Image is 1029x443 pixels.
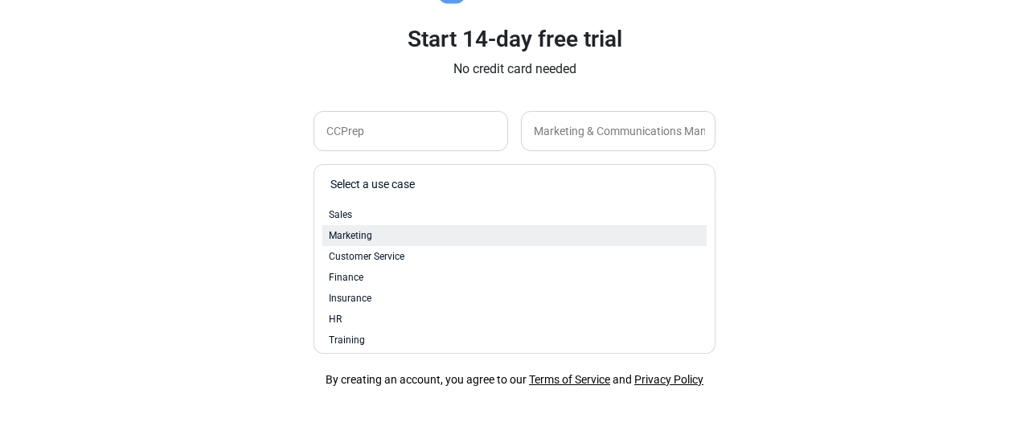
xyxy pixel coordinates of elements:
a: Privacy Policy [634,373,703,386]
span: Marketing [329,228,372,243]
span: Customer Service [329,249,404,264]
div: By creating an account, you agree to our and [326,371,703,388]
span: HR [329,312,342,326]
span: Insurance [329,291,371,306]
span: Training [329,333,365,347]
input: Enter your company name [314,111,508,151]
span: Sales [329,207,352,222]
a: Terms of Service [529,373,610,386]
div: Select a use case [330,176,707,193]
input: Enter your job title [521,111,715,151]
p: No credit card needed [314,59,715,79]
h3: Start 14-day free trial [314,26,715,53]
span: Finance [329,270,363,285]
